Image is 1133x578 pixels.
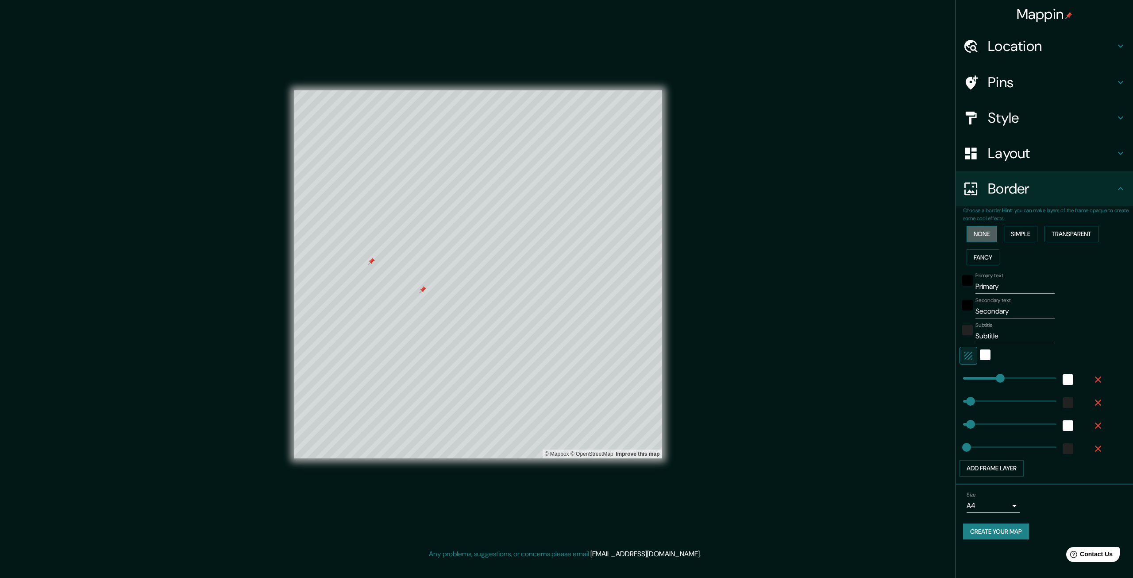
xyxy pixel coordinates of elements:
[988,109,1115,127] h4: Style
[1044,226,1098,242] button: Transparent
[590,549,700,559] a: [EMAIL_ADDRESS][DOMAIN_NAME]
[975,272,1003,279] label: Primary text
[1063,420,1073,431] button: white
[545,451,569,457] a: Mapbox
[956,28,1133,64] div: Location
[962,275,973,286] button: black
[962,325,973,335] button: color-222222
[980,349,990,360] button: white
[956,171,1133,206] div: Border
[988,74,1115,91] h4: Pins
[1002,207,1012,214] b: Hint
[963,524,1029,540] button: Create your map
[1004,226,1037,242] button: Simple
[967,226,997,242] button: None
[967,499,1020,513] div: A4
[1063,443,1073,454] button: color-222222
[956,65,1133,100] div: Pins
[988,37,1115,55] h4: Location
[1063,397,1073,408] button: color-222222
[967,249,999,266] button: Fancy
[1054,543,1123,568] iframe: Help widget launcher
[1017,5,1073,23] h4: Mappin
[702,549,704,559] div: .
[963,206,1133,222] p: Choose a border. : you can make layers of the frame opaque to create some cool effects.
[1063,374,1073,385] button: white
[960,460,1024,477] button: Add frame layer
[975,322,993,329] label: Subtitle
[956,136,1133,171] div: Layout
[616,451,659,457] a: Map feedback
[975,297,1011,304] label: Secondary text
[962,300,973,310] button: black
[956,100,1133,136] div: Style
[570,451,613,457] a: OpenStreetMap
[988,180,1115,198] h4: Border
[967,491,976,498] label: Size
[988,144,1115,162] h4: Layout
[701,549,702,559] div: .
[429,549,701,559] p: Any problems, suggestions, or concerns please email .
[1065,12,1072,19] img: pin-icon.png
